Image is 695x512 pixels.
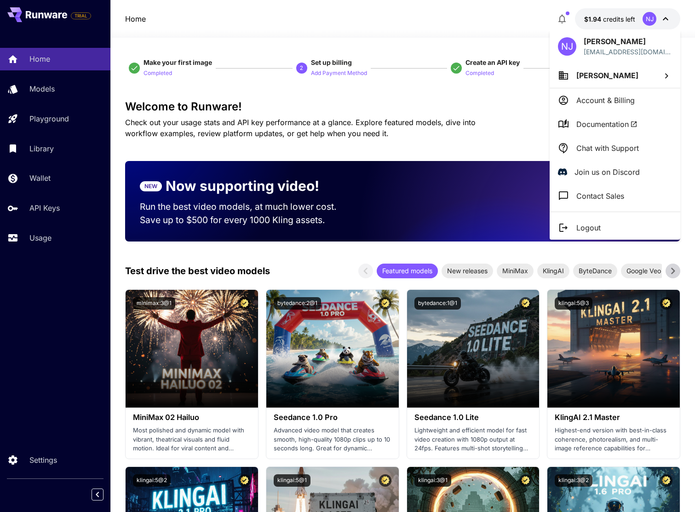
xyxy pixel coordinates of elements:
p: [EMAIL_ADDRESS][DOMAIN_NAME] [584,47,672,57]
div: nitin@zoabe.com [584,47,672,57]
p: Contact Sales [576,190,624,201]
p: Logout [576,222,601,233]
div: NJ [558,37,576,56]
p: [PERSON_NAME] [584,36,672,47]
span: Documentation [576,119,638,130]
span: [PERSON_NAME] [576,71,638,80]
p: Join us on Discord [574,167,640,178]
button: [PERSON_NAME] [550,63,680,88]
p: Chat with Support [576,143,639,154]
p: Account & Billing [576,95,635,106]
